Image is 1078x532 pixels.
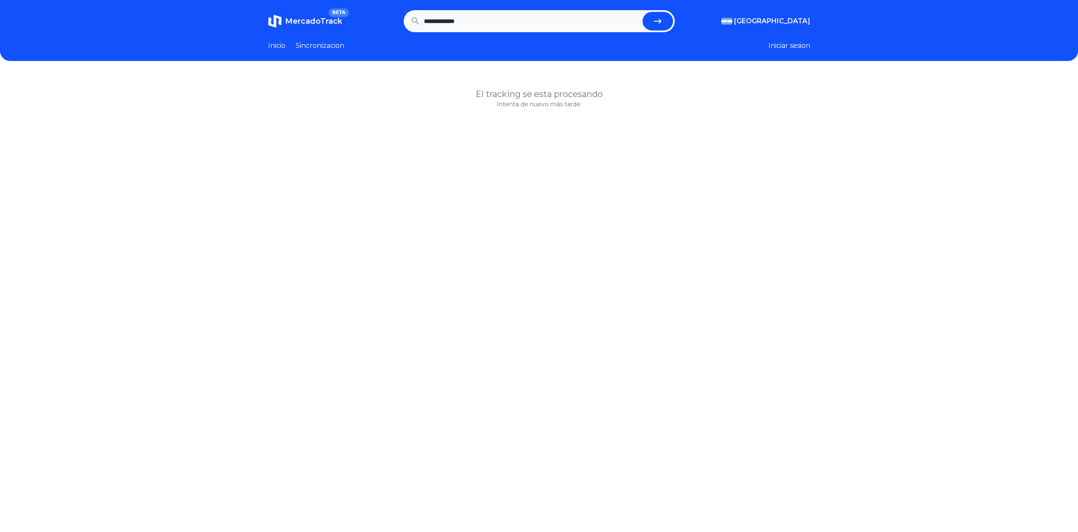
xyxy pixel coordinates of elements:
span: [GEOGRAPHIC_DATA] [734,16,810,26]
a: Inicio [268,41,285,51]
button: [GEOGRAPHIC_DATA] [721,16,810,26]
img: Argentina [721,18,732,25]
span: BETA [329,8,349,17]
a: Sincronizacion [296,41,344,51]
p: Intenta de nuevo más tarde. [268,100,810,108]
h1: El tracking se esta procesando [268,88,810,100]
a: MercadoTrackBETA [268,14,342,28]
button: Iniciar sesion [768,41,810,51]
span: MercadoTrack [285,17,342,26]
img: MercadoTrack [268,14,282,28]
